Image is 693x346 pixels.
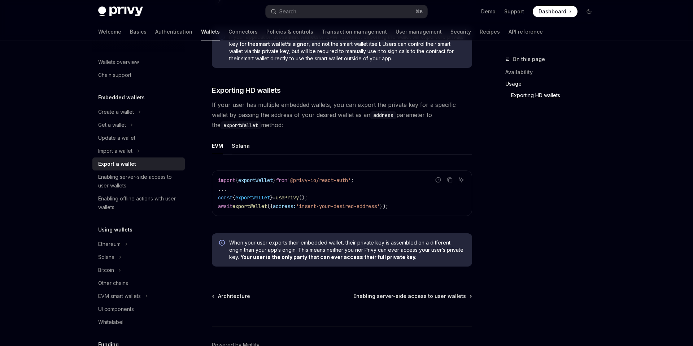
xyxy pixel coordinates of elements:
[92,251,185,264] button: Solana
[504,8,524,15] a: Support
[98,305,134,313] div: UI components
[229,33,465,62] span: If your application uses on EVM networks, exporting the wallet will export the private key for th...
[351,177,354,183] span: ;
[218,293,250,300] span: Architecture
[273,194,276,201] span: =
[509,23,543,40] a: API reference
[98,160,136,168] div: Export a wallet
[370,111,396,119] code: address
[98,7,143,17] img: dark logo
[92,277,185,290] a: Other chains
[98,147,132,155] div: Import a wallet
[98,93,145,102] h5: Embedded wallets
[92,192,185,214] a: Enabling offline actions with user wallets
[92,118,185,131] button: Get a wallet
[296,203,380,209] span: 'insert-your-desired-address'
[539,8,566,15] span: Dashboard
[513,55,545,64] span: On this page
[228,23,258,40] a: Connectors
[219,240,226,247] svg: Info
[98,134,135,142] div: Update a wallet
[98,225,132,234] h5: Using wallets
[98,253,114,261] div: Solana
[457,175,466,185] button: Ask AI
[98,240,121,248] div: Ethereum
[232,137,250,154] button: Solana
[450,23,471,40] a: Security
[481,8,496,15] a: Demo
[276,177,287,183] span: from
[98,23,121,40] a: Welcome
[229,239,465,261] span: When your user exports their embedded wallet, their private key is assembled on a different origi...
[433,175,443,185] button: Report incorrect code
[235,177,238,183] span: {
[287,177,351,183] span: '@privy-io/react-auth'
[213,293,250,300] a: Architecture
[218,186,227,192] span: ...
[98,266,114,274] div: Bitcoin
[92,303,185,316] a: UI components
[92,105,185,118] button: Create a wallet
[505,90,601,101] a: Exporting HD wallets
[130,23,147,40] a: Basics
[480,23,500,40] a: Recipes
[92,170,185,192] a: Enabling server-side access to user wallets
[98,121,126,129] div: Get a wallet
[505,78,601,90] a: Usage
[92,316,185,329] a: Whitelabel
[92,290,185,303] button: EVM smart wallets
[238,177,273,183] span: exportWallet
[218,177,235,183] span: import
[232,203,267,209] span: exportWallet
[235,194,270,201] span: exportWallet
[273,177,276,183] span: }
[92,238,185,251] button: Ethereum
[98,71,131,79] div: Chain support
[396,23,442,40] a: User management
[221,121,261,129] code: exportWallet
[240,254,417,260] b: Your user is the only party that can ever access their full private key.
[92,69,185,82] a: Chain support
[267,203,273,209] span: ({
[92,264,185,277] button: Bitcoin
[92,131,185,144] a: Update a wallet
[232,194,235,201] span: {
[218,203,232,209] span: await
[353,293,466,300] span: Enabling server-side access to user wallets
[98,279,128,287] div: Other chains
[98,318,123,326] div: Whitelabel
[266,23,313,40] a: Policies & controls
[218,194,232,201] span: const
[98,58,139,66] div: Wallets overview
[92,157,185,170] a: Export a wallet
[212,85,280,95] span: Exporting HD wallets
[92,144,185,157] button: Import a wallet
[533,6,577,17] a: Dashboard
[98,194,180,212] div: Enabling offline actions with user wallets
[92,56,185,69] a: Wallets overview
[276,194,299,201] span: usePrivy
[322,23,387,40] a: Transaction management
[212,100,472,130] span: If your user has multiple embedded wallets, you can export the private key for a specific wallet ...
[256,41,309,47] strong: smart wallet’s signer
[583,6,595,17] button: Toggle dark mode
[279,7,300,16] div: Search...
[270,194,273,201] span: }
[273,203,296,209] span: address:
[505,66,601,78] a: Availability
[98,108,134,116] div: Create a wallet
[266,5,427,18] button: Search...⌘K
[380,203,388,209] span: });
[98,292,141,300] div: EVM smart wallets
[415,9,423,14] span: ⌘ K
[353,293,471,300] a: Enabling server-side access to user wallets
[201,23,220,40] a: Wallets
[299,194,308,201] span: ();
[212,137,223,154] button: EVM
[445,175,454,185] button: Copy the contents from the code block
[155,23,192,40] a: Authentication
[98,173,180,190] div: Enabling server-side access to user wallets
